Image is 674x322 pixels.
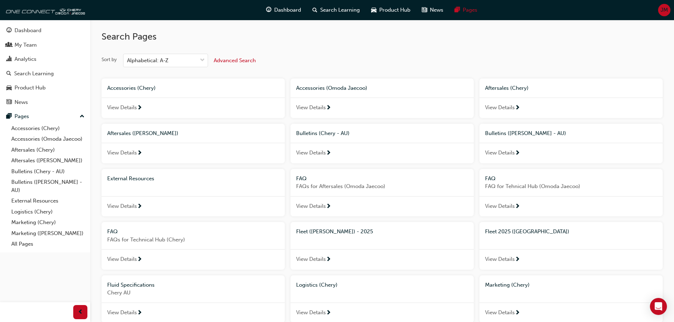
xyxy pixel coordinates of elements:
span: next-icon [515,150,520,157]
span: FAQs for Aftersales (Omoda Jaecoo) [296,182,468,191]
a: FAQFAQs for Aftersales (Omoda Jaecoo)View Details [290,169,474,217]
span: next-icon [137,105,142,111]
span: External Resources [107,175,154,182]
a: My Team [3,39,87,52]
img: oneconnect [4,3,85,17]
a: Marketing (Chery) [8,217,87,228]
span: View Details [107,202,137,210]
a: Bulletins ([PERSON_NAME] - AU) [8,177,87,195]
span: Fleet ([PERSON_NAME]) - 2025 [296,228,373,235]
span: View Details [107,104,137,112]
span: news-icon [6,99,12,106]
a: Bulletins (Chery - AU)View Details [290,124,474,163]
span: car-icon [371,6,376,14]
span: FAQs for Technical Hub (Chery) [107,236,279,244]
span: View Details [107,255,137,263]
a: FAQFAQ for Tehnical Hub (Omoda Jaecoo)View Details [479,169,663,217]
span: News [430,6,443,14]
span: down-icon [200,56,205,65]
span: Bulletins (Chery - AU) [296,130,350,136]
span: search-icon [6,71,11,77]
div: Sort by [102,56,117,63]
div: Pages [15,112,29,121]
div: News [15,98,28,106]
a: Marketing ([PERSON_NAME]) [8,228,87,239]
span: next-icon [326,105,331,111]
a: All Pages [8,239,87,250]
a: Dashboard [3,24,87,37]
span: View Details [485,104,515,112]
span: Marketing (Chery) [485,282,530,288]
span: FAQ for Tehnical Hub (Omoda Jaecoo) [485,182,657,191]
span: Aftersales (Chery) [485,85,529,91]
a: guage-iconDashboard [260,3,307,17]
a: Fleet ([PERSON_NAME]) - 2025View Details [290,222,474,270]
span: car-icon [6,85,12,91]
span: up-icon [80,112,85,121]
button: Advanced Search [214,54,256,67]
a: Accessories (Chery)View Details [102,78,285,118]
span: View Details [485,149,515,157]
div: Search Learning [14,70,54,78]
div: Open Intercom Messenger [650,298,667,315]
a: External ResourcesView Details [102,169,285,217]
span: View Details [296,309,326,317]
span: FAQ [107,228,118,235]
button: Pages [3,110,87,123]
span: search-icon [312,6,317,14]
span: next-icon [326,310,331,316]
span: guage-icon [266,6,271,14]
span: View Details [296,149,326,157]
span: View Details [107,309,137,317]
span: Aftersales ([PERSON_NAME]) [107,130,178,136]
h2: Search Pages [102,31,663,42]
span: FAQ [485,175,496,182]
span: next-icon [515,105,520,111]
span: Accessories (Omoda Jaecoo) [296,85,367,91]
span: next-icon [137,204,142,210]
span: JM [661,6,668,14]
a: search-iconSearch Learning [307,3,365,17]
span: FAQ [296,175,307,182]
span: news-icon [422,6,427,14]
a: FAQFAQs for Technical Hub (Chery)View Details [102,222,285,270]
span: Chery AU [107,289,279,297]
span: guage-icon [6,28,12,34]
a: Analytics [3,53,87,66]
span: Search Learning [320,6,360,14]
div: My Team [15,41,37,49]
a: Bulletins (Chery - AU) [8,166,87,177]
span: View Details [485,309,515,317]
div: Dashboard [15,27,41,35]
span: chart-icon [6,56,12,63]
a: Search Learning [3,67,87,80]
span: Product Hub [379,6,410,14]
span: next-icon [515,310,520,316]
span: Pages [463,6,477,14]
span: next-icon [515,257,520,263]
span: View Details [296,255,326,263]
span: Dashboard [274,6,301,14]
span: View Details [296,202,326,210]
span: next-icon [137,257,142,263]
div: Alphabetical: A-Z [127,57,168,65]
span: prev-icon [78,308,83,317]
a: Aftersales ([PERSON_NAME]) [8,155,87,166]
span: Advanced Search [214,57,256,64]
a: pages-iconPages [449,3,483,17]
span: Fluid Specifications [107,282,155,288]
span: View Details [107,149,137,157]
button: JM [658,4,670,16]
a: Bulletins ([PERSON_NAME] - AU)View Details [479,124,663,163]
span: next-icon [326,257,331,263]
a: Accessories (Omoda Jaecoo)View Details [290,78,474,118]
a: Accessories (Omoda Jaecoo) [8,134,87,145]
a: car-iconProduct Hub [365,3,416,17]
a: External Resources [8,195,87,206]
button: DashboardMy TeamAnalyticsSearch LearningProduct HubNews [3,23,87,110]
span: next-icon [326,204,331,210]
span: Bulletins ([PERSON_NAME] - AU) [485,130,566,136]
a: Fleet 2025 ([GEOGRAPHIC_DATA])View Details [479,222,663,270]
a: news-iconNews [416,3,449,17]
